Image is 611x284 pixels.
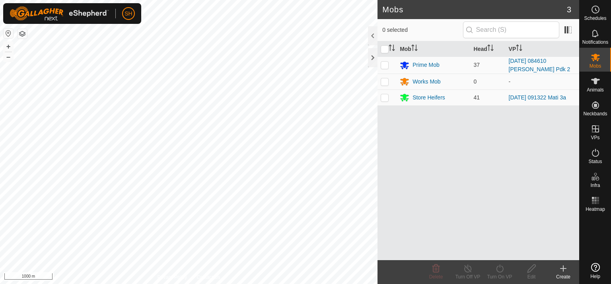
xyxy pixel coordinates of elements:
[10,6,109,21] img: Gallagher Logo
[389,46,395,52] p-sorticon: Activate to sort
[580,260,611,282] a: Help
[506,41,579,57] th: VP
[471,41,506,57] th: Head
[463,21,559,38] input: Search (S)
[429,274,443,280] span: Delete
[452,273,484,280] div: Turn Off VP
[125,10,132,18] span: SH
[516,273,547,280] div: Edit
[587,88,604,92] span: Animals
[474,78,477,85] span: 0
[413,93,445,102] div: Store Heifers
[382,5,567,14] h2: Mobs
[506,74,579,89] td: -
[413,61,440,69] div: Prime Mob
[588,159,602,164] span: Status
[4,42,13,51] button: +
[509,94,566,101] a: [DATE] 091322 Mati 3a
[584,16,606,21] span: Schedules
[197,274,220,281] a: Contact Us
[474,94,480,101] span: 41
[397,41,470,57] th: Mob
[487,46,494,52] p-sorticon: Activate to sort
[484,273,516,280] div: Turn On VP
[590,274,600,279] span: Help
[474,62,480,68] span: 37
[516,46,522,52] p-sorticon: Activate to sort
[158,274,187,281] a: Privacy Policy
[590,183,600,188] span: Infra
[382,26,463,34] span: 0 selected
[18,29,27,39] button: Map Layers
[509,58,570,72] a: [DATE] 084610 [PERSON_NAME] Pdk 2
[567,4,571,16] span: 3
[590,64,601,68] span: Mobs
[4,52,13,62] button: –
[583,111,607,116] span: Neckbands
[413,78,441,86] div: Works Mob
[4,29,13,38] button: Reset Map
[547,273,579,280] div: Create
[411,46,418,52] p-sorticon: Activate to sort
[582,40,608,45] span: Notifications
[591,135,599,140] span: VPs
[586,207,605,212] span: Heatmap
